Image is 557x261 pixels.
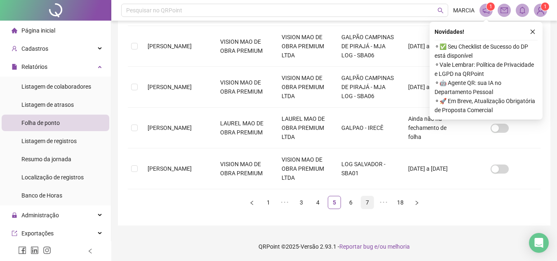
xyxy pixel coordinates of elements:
[21,83,91,90] span: Listagem de colaboradores
[402,148,459,189] td: [DATE] a [DATE]
[361,196,374,209] li: 7
[262,196,275,209] a: 1
[335,67,402,108] td: GALPÃO CAMPINAS DE PIRAJÁ - MJA LOG - SBA06
[410,196,423,209] li: Próxima página
[530,29,536,35] span: close
[12,46,17,52] span: user-add
[21,230,54,237] span: Exportações
[410,196,423,209] button: right
[529,233,549,253] div: Open Intercom Messenger
[214,26,275,67] td: VISION MAO DE OBRA PREMIUM
[311,196,324,209] li: 4
[21,174,84,181] span: Localização de registros
[214,108,275,148] td: LAUREL MAO DE OBRA PREMIUM
[328,196,341,209] li: 5
[214,67,275,108] td: VISION MAO DE OBRA PREMIUM
[301,243,319,250] span: Versão
[482,7,490,14] span: notification
[249,200,254,205] span: left
[21,45,48,52] span: Cadastros
[21,212,59,219] span: Administração
[534,4,547,16] img: 94789
[21,138,77,144] span: Listagem de registros
[344,196,357,209] li: 6
[435,78,538,96] span: ⚬ 🤖 Agente QR: sua IA no Departamento Pessoal
[12,64,17,70] span: file
[12,28,17,33] span: home
[394,196,407,209] li: 18
[435,42,538,60] span: ⚬ ✅ Seu Checklist de Sucesso do DP está disponível
[435,96,538,115] span: ⚬ 🚀 Em Breve, Atualização Obrigatória de Proposta Comercial
[335,148,402,189] td: LOG SALVADOR - SBA01
[214,148,275,189] td: VISION MAO DE OBRA PREMIUM
[402,26,459,67] td: [DATE] a [DATE]
[12,212,17,218] span: lock
[402,67,459,108] td: [DATE] a [DATE]
[148,125,192,131] span: [PERSON_NAME]
[148,43,192,49] span: [PERSON_NAME]
[519,7,526,14] span: bell
[544,4,547,9] span: 1
[541,2,549,11] sup: Atualize o seu contato no menu Meus Dados
[31,246,39,254] span: linkedin
[21,120,60,126] span: Folha de ponto
[245,196,259,209] button: left
[278,196,291,209] li: 5 páginas anteriores
[361,196,374,209] a: 7
[21,156,71,162] span: Resumo da jornada
[312,196,324,209] a: 4
[377,196,390,209] span: •••
[435,27,464,36] span: Novidades !
[275,108,335,148] td: LAUREL MAO DE OBRA PREMIUM LTDA
[21,192,62,199] span: Banco de Horas
[345,196,357,209] a: 6
[275,67,335,108] td: VISION MAO DE OBRA PREMIUM LTDA
[408,115,447,140] span: Ainda não há fechamento de folha
[339,243,410,250] span: Reportar bug e/ou melhoria
[21,63,47,70] span: Relatórios
[275,26,335,67] td: VISION MAO DE OBRA PREMIUM LTDA
[21,27,55,34] span: Página inicial
[245,196,259,209] li: Página anterior
[486,2,495,11] sup: 1
[335,108,402,148] td: GALPAO - IRECÊ
[278,196,291,209] span: •••
[489,4,492,9] span: 1
[18,246,26,254] span: facebook
[43,246,51,254] span: instagram
[501,7,508,14] span: mail
[295,196,308,209] a: 3
[335,26,402,67] td: GALPÃO CAMPINAS DE PIRAJÁ - MJA LOG - SBA06
[148,165,192,172] span: [PERSON_NAME]
[148,84,192,90] span: [PERSON_NAME]
[111,232,557,261] footer: QRPoint © 2025 - 2.93.1 -
[275,148,335,189] td: VISION MAO DE OBRA PREMIUM LTDA
[414,200,419,205] span: right
[435,60,538,78] span: ⚬ Vale Lembrar: Política de Privacidade e LGPD na QRPoint
[21,101,74,108] span: Listagem de atrasos
[87,248,93,254] span: left
[394,196,407,209] a: 18
[328,196,341,209] a: 5
[437,7,444,14] span: search
[12,230,17,236] span: export
[453,6,475,15] span: MARCIA
[377,196,390,209] li: 5 próximas páginas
